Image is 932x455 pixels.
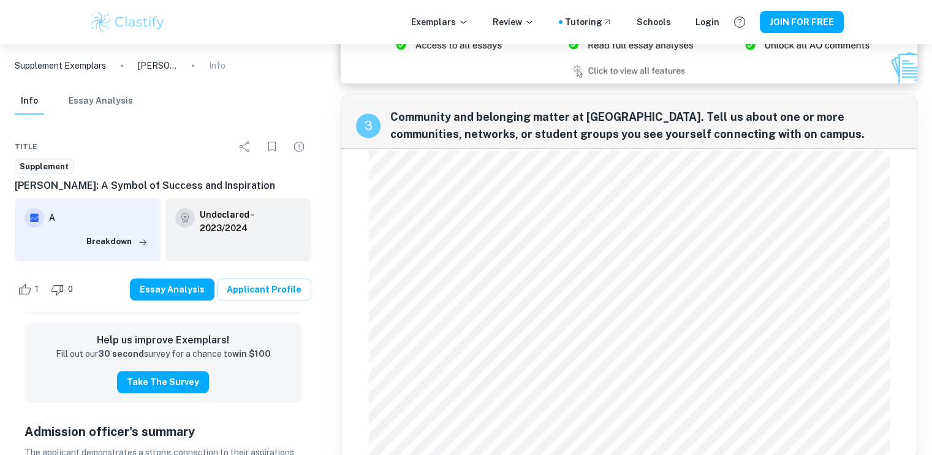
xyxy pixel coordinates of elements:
[89,10,167,34] img: Clastify logo
[15,161,73,173] span: Supplement
[390,109,902,143] span: Community and belonging matter at [GEOGRAPHIC_DATA]. Tell us about one or more communities, netwo...
[25,422,301,441] h5: Admission officer's summary
[15,141,37,152] span: Title
[49,211,151,224] h6: A
[117,371,209,393] button: Take the Survey
[69,88,133,115] button: Essay Analysis
[56,348,271,361] p: Fill out our survey for a chance to
[217,278,311,300] a: Applicant Profile
[260,134,284,159] div: Bookmark
[48,280,80,299] div: Dislike
[34,333,292,348] h6: Help us improve Exemplars!
[760,11,844,33] button: JOIN FOR FREE
[729,12,750,32] button: Help and Feedback
[15,88,44,115] button: Info
[138,59,177,72] p: [PERSON_NAME]: A Symbol of Success and Inspiration
[232,349,271,359] strong: win $100
[15,178,311,193] h6: [PERSON_NAME]: A Symbol of Success and Inspiration
[695,15,719,29] a: Login
[565,15,612,29] a: Tutoring
[356,113,381,138] div: recipe
[130,278,214,300] button: Essay Analysis
[28,283,45,296] span: 1
[15,59,106,72] a: Supplement Exemplars
[209,59,225,72] p: Info
[15,280,45,299] div: Like
[233,134,257,159] div: Share
[98,349,144,359] strong: 30 second
[15,159,74,174] a: Supplement
[493,15,534,29] p: Review
[411,15,468,29] p: Exemplars
[287,134,311,159] div: Report issue
[61,283,80,296] span: 0
[200,208,301,235] a: Undeclared - 2023/2024
[83,232,151,251] button: Breakdown
[637,15,671,29] a: Schools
